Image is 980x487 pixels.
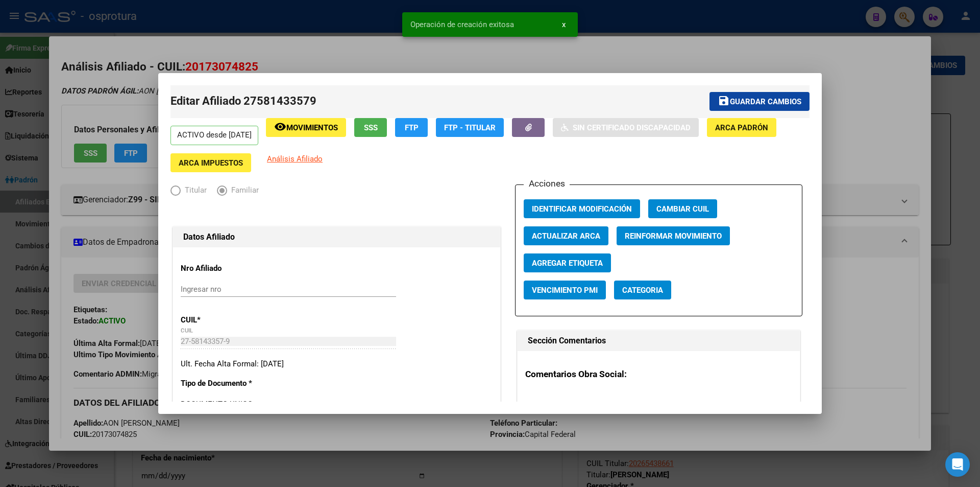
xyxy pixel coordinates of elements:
[170,188,269,197] mat-radio-group: Elija una opción
[715,123,768,132] span: ARCA Padrón
[622,286,663,295] span: Categoria
[528,335,790,347] h1: Sección Comentarios
[524,226,608,245] button: Actualizar ARCA
[267,154,323,164] span: Análisis Afiliado
[730,97,801,106] span: Guardar cambios
[524,253,611,272] button: Agregar Etiqueta
[179,158,243,168] span: ARCA Impuestos
[405,123,419,132] span: FTP
[181,358,493,370] div: Ult. Fecha Alta Formal: [DATE]
[525,367,792,381] h3: Comentarios Obra Social:
[436,118,504,137] button: FTP - Titular
[707,118,776,137] button: ARCA Padrón
[709,92,810,111] button: Guardar cambios
[181,263,274,274] p: Nro Afiliado
[181,378,274,389] p: Tipo de Documento *
[183,231,490,243] h1: Datos Afiliado
[554,15,574,34] button: x
[181,314,274,326] p: CUIL
[364,123,378,132] span: SSS
[718,95,730,107] mat-icon: save
[524,199,640,218] button: Identificar Modificación
[274,121,286,133] mat-icon: remove_red_eye
[286,123,338,132] span: Movimientos
[625,231,722,241] span: Reinformar Movimiento
[410,19,514,30] span: Operación de creación exitosa
[614,281,671,299] button: Categoria
[227,184,259,196] span: Familiar
[945,452,970,477] div: Open Intercom Messenger
[444,123,496,132] span: FTP - Titular
[395,118,428,137] button: FTP
[532,259,603,268] span: Agregar Etiqueta
[524,177,570,190] h3: Acciones
[181,184,207,196] span: Titular
[532,204,632,214] span: Identificar Modificación
[524,281,606,299] button: Vencimiento PMI
[553,118,699,137] button: Sin Certificado Discapacidad
[266,118,346,137] button: Movimientos
[181,400,253,409] span: DOCUMENTO UNICO
[532,231,600,241] span: Actualizar ARCA
[573,123,691,132] span: Sin Certificado Discapacidad
[170,126,258,146] p: ACTIVO desde [DATE]
[617,226,730,245] button: Reinformar Movimiento
[562,20,566,29] span: x
[170,153,251,172] button: ARCA Impuestos
[648,199,717,218] button: Cambiar CUIL
[354,118,387,137] button: SSS
[532,286,598,295] span: Vencimiento PMI
[170,95,316,107] span: Editar Afiliado 27581433579
[656,204,709,214] span: Cambiar CUIL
